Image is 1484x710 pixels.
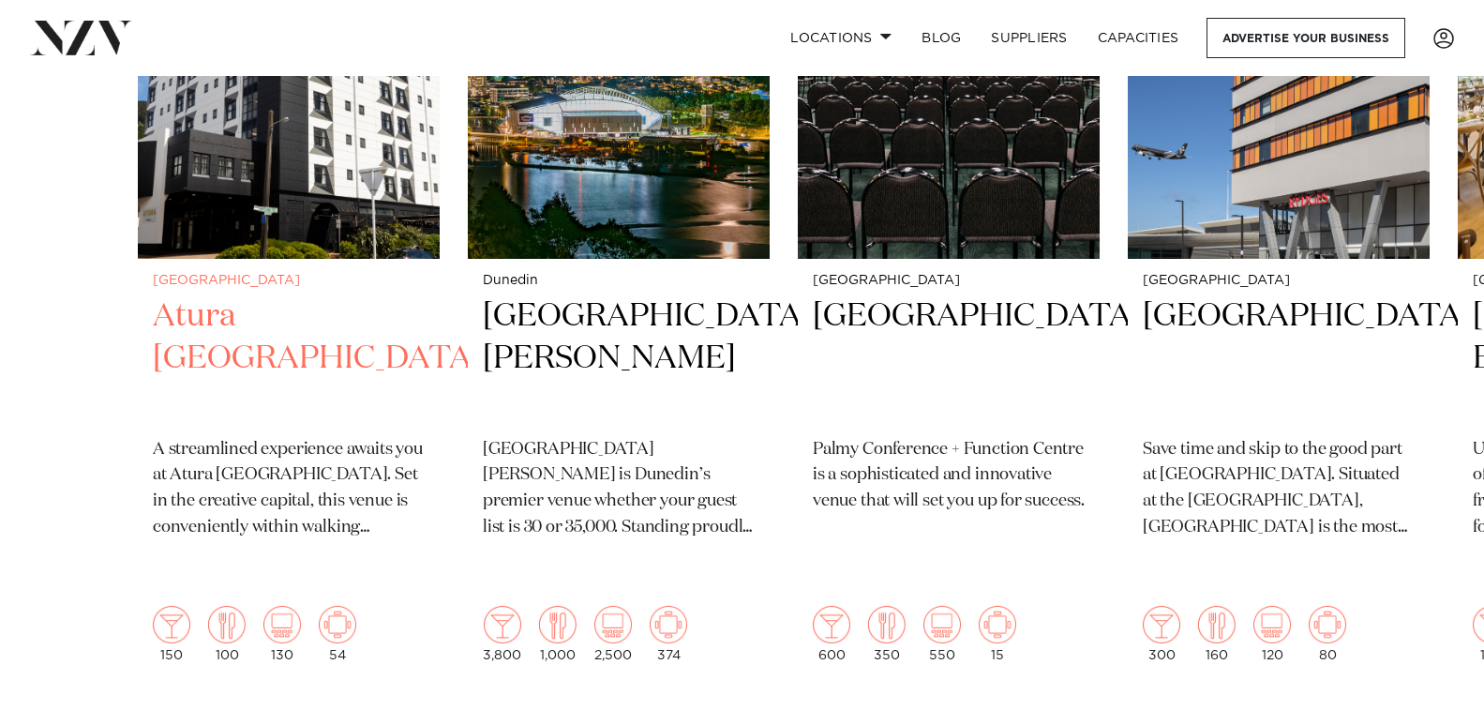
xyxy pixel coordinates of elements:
[923,606,961,643] img: theatre.png
[1207,18,1405,58] a: Advertise your business
[1143,295,1415,422] h2: [GEOGRAPHIC_DATA]
[1253,606,1291,662] div: 120
[979,606,1016,643] img: meeting.png
[1309,606,1346,662] div: 80
[868,606,906,662] div: 350
[813,295,1085,422] h2: [GEOGRAPHIC_DATA]
[1143,274,1415,288] small: [GEOGRAPHIC_DATA]
[1083,18,1194,58] a: Capacities
[263,606,301,643] img: theatre.png
[484,606,521,643] img: cocktail.png
[153,295,425,422] h2: Atura [GEOGRAPHIC_DATA]
[907,18,976,58] a: BLOG
[483,606,521,662] div: 3,800
[1143,437,1415,542] p: Save time and skip to the good part at [GEOGRAPHIC_DATA]. Situated at the [GEOGRAPHIC_DATA], [GEO...
[923,606,961,662] div: 550
[1198,606,1236,662] div: 160
[483,274,755,288] small: Dunedin
[1198,606,1236,643] img: dining.png
[30,21,132,54] img: nzv-logo.png
[594,606,632,643] img: theatre.png
[868,606,906,643] img: dining.png
[539,606,577,643] img: dining.png
[1143,606,1180,643] img: cocktail.png
[1143,606,1180,662] div: 300
[1309,606,1346,643] img: meeting.png
[979,606,1016,662] div: 15
[483,295,755,422] h2: [GEOGRAPHIC_DATA][PERSON_NAME]
[594,606,632,662] div: 2,500
[650,606,687,662] div: 374
[153,274,425,288] small: [GEOGRAPHIC_DATA]
[1253,606,1291,643] img: theatre.png
[319,606,356,643] img: meeting.png
[813,606,850,643] img: cocktail.png
[650,606,687,643] img: meeting.png
[208,606,246,662] div: 100
[483,437,755,542] p: [GEOGRAPHIC_DATA][PERSON_NAME] is Dunedin’s premier venue whether your guest list is 30 or 35,000...
[263,606,301,662] div: 130
[976,18,1082,58] a: SUPPLIERS
[153,606,190,662] div: 150
[813,437,1085,516] p: Palmy Conference + Function Centre is a sophisticated and innovative venue that will set you up f...
[153,437,425,542] p: A streamlined experience awaits you at Atura [GEOGRAPHIC_DATA]. Set in the creative capital, this...
[813,606,850,662] div: 600
[813,274,1085,288] small: [GEOGRAPHIC_DATA]
[208,606,246,643] img: dining.png
[775,18,907,58] a: Locations
[539,606,577,662] div: 1,000
[319,606,356,662] div: 54
[153,606,190,643] img: cocktail.png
